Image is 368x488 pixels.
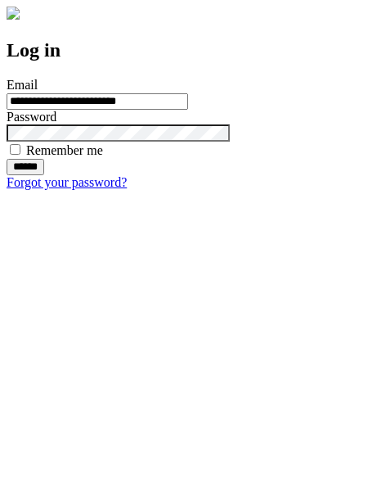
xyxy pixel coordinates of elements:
[26,143,103,157] label: Remember me
[7,110,56,124] label: Password
[7,175,127,189] a: Forgot your password?
[7,39,361,61] h2: Log in
[7,78,38,92] label: Email
[7,7,20,20] img: logo-4e3dc11c47720685a147b03b5a06dd966a58ff35d612b21f08c02c0306f2b779.png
